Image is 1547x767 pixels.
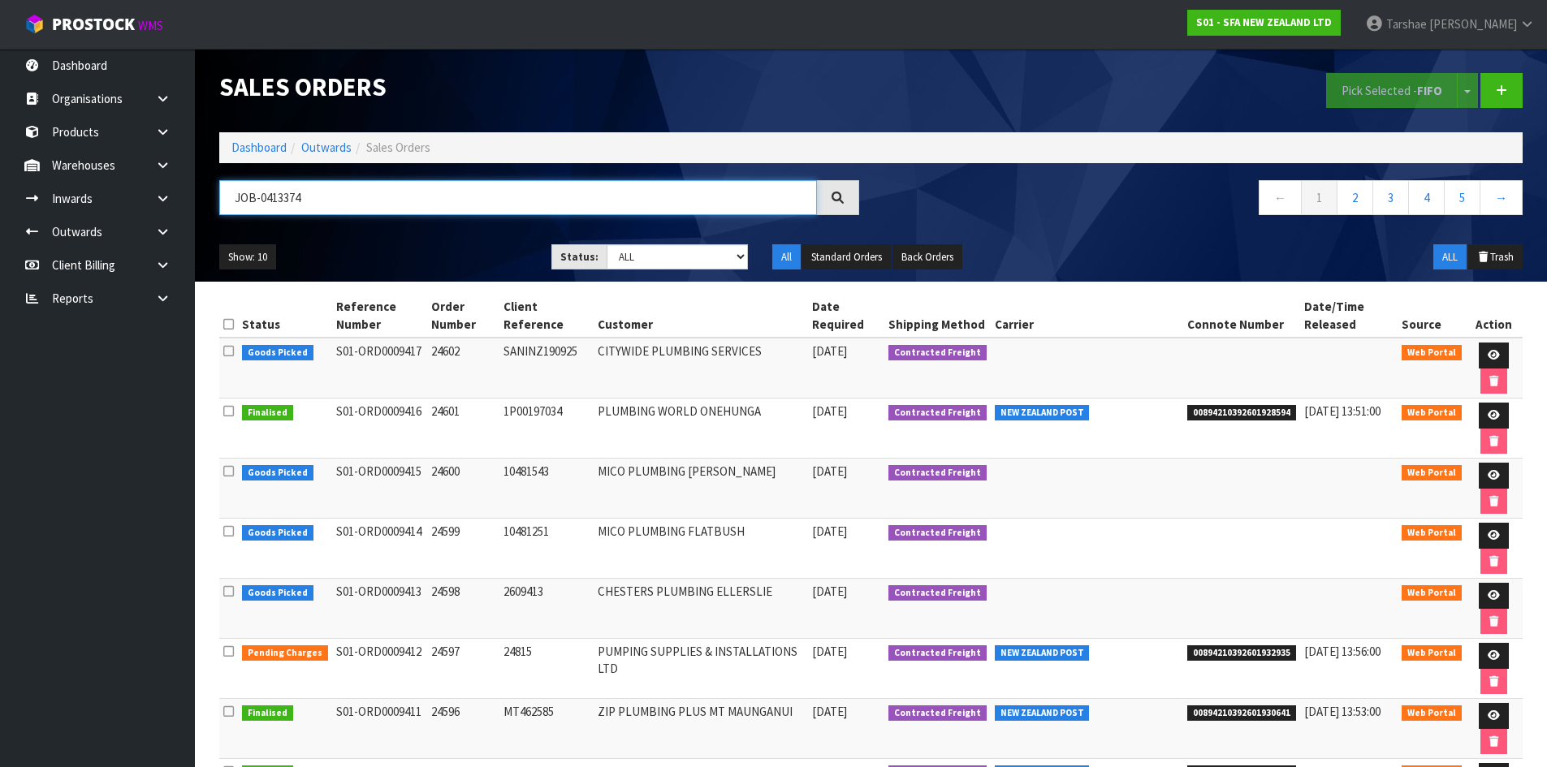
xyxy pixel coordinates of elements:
td: MICO PLUMBING FLATBUSH [594,519,809,579]
strong: Status: [560,250,598,264]
td: 24596 [427,699,499,759]
span: [PERSON_NAME] [1429,16,1517,32]
span: Goods Picked [242,585,313,601]
th: Date Required [808,294,884,338]
a: 2 [1337,180,1373,215]
span: Tarshae [1386,16,1427,32]
td: MT462585 [499,699,594,759]
small: WMS [138,18,163,33]
button: All [772,244,801,270]
a: → [1480,180,1523,215]
span: Finalised [242,705,293,722]
strong: FIFO [1417,83,1442,98]
img: cube-alt.png [24,14,45,34]
span: Web Portal [1402,465,1462,481]
td: 24597 [427,639,499,699]
input: Search sales orders [219,180,817,215]
td: 24601 [427,399,499,459]
td: S01-ORD0009411 [332,699,427,759]
span: [DATE] [812,343,847,359]
th: Action [1466,294,1523,338]
span: Contracted Freight [888,645,987,661]
span: [DATE] 13:53:00 [1304,704,1381,719]
td: S01-ORD0009412 [332,639,427,699]
span: Contracted Freight [888,705,987,722]
span: Goods Picked [242,345,313,361]
th: Reference Number [332,294,427,338]
td: PLUMBING WORLD ONEHUNGA [594,399,809,459]
th: Customer [594,294,809,338]
span: Finalised [242,405,293,421]
span: 00894210392601928594 [1187,405,1296,421]
span: [DATE] [812,584,847,599]
strong: S01 - SFA NEW ZEALAND LTD [1196,15,1332,29]
button: Pick Selected -FIFO [1326,73,1458,108]
td: 2609413 [499,579,594,639]
span: [DATE] 13:51:00 [1304,403,1381,419]
th: Date/Time Released [1300,294,1398,338]
td: S01-ORD0009417 [332,338,427,399]
span: Web Portal [1402,585,1462,601]
th: Client Reference [499,294,594,338]
td: CHESTERS PLUMBING ELLERSLIE [594,579,809,639]
td: MICO PLUMBING [PERSON_NAME] [594,459,809,519]
td: 24815 [499,639,594,699]
td: 24600 [427,459,499,519]
a: S01 - SFA NEW ZEALAND LTD [1187,10,1341,36]
td: SANINZ190925 [499,338,594,399]
h1: Sales Orders [219,73,859,101]
span: Contracted Freight [888,525,987,541]
a: 5 [1444,180,1480,215]
span: Web Portal [1402,525,1462,541]
span: [DATE] 13:56:00 [1304,644,1381,659]
span: Web Portal [1402,405,1462,421]
a: Dashboard [231,140,287,155]
span: [DATE] [812,704,847,719]
th: Status [238,294,332,338]
span: [DATE] [812,644,847,659]
td: PUMPING SUPPLIES & INSTALLATIONS LTD [594,639,809,699]
span: NEW ZEALAND POST [995,645,1090,661]
th: Source [1398,294,1466,338]
button: Trash [1468,244,1523,270]
a: ← [1259,180,1302,215]
span: Web Portal [1402,705,1462,722]
span: Goods Picked [242,525,313,541]
button: Show: 10 [219,244,276,270]
a: 3 [1372,180,1409,215]
th: Shipping Method [884,294,991,338]
span: NEW ZEALAND POST [995,705,1090,722]
td: CITYWIDE PLUMBING SERVICES [594,338,809,399]
span: Contracted Freight [888,405,987,421]
span: [DATE] [812,403,847,419]
td: S01-ORD0009416 [332,399,427,459]
span: 00894210392601930641 [1187,705,1296,722]
span: Sales Orders [366,140,430,155]
span: Contracted Freight [888,585,987,601]
td: S01-ORD0009413 [332,579,427,639]
span: Pending Charges [242,645,328,661]
td: 24602 [427,338,499,399]
span: Contracted Freight [888,465,987,481]
th: Carrier [991,294,1184,338]
td: ZIP PLUMBING PLUS MT MAUNGANUI [594,699,809,759]
th: Order Number [427,294,499,338]
td: 10481543 [499,459,594,519]
a: Outwards [301,140,352,155]
span: 00894210392601932935 [1187,645,1296,661]
span: ProStock [52,14,135,35]
span: [DATE] [812,463,847,479]
button: Standard Orders [802,244,891,270]
td: 10481251 [499,519,594,579]
th: Connote Number [1183,294,1300,338]
nav: Page navigation [884,180,1523,220]
td: S01-ORD0009415 [332,459,427,519]
td: 24599 [427,519,499,579]
span: Contracted Freight [888,345,987,361]
td: 1P00197034 [499,399,594,459]
span: Web Portal [1402,645,1462,661]
td: 24598 [427,579,499,639]
span: Web Portal [1402,345,1462,361]
span: Goods Picked [242,465,313,481]
button: ALL [1433,244,1467,270]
